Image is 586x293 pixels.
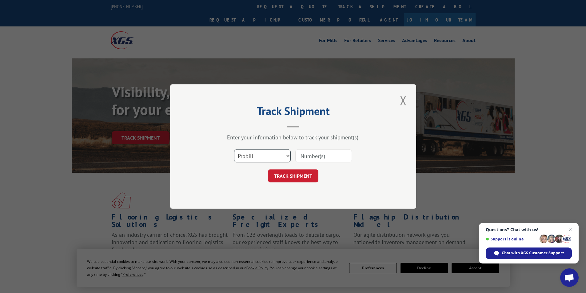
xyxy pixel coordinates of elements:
[560,268,579,287] a: Open chat
[268,169,318,182] button: TRACK SHIPMENT
[201,134,385,141] div: Enter your information below to track your shipment(s).
[486,237,537,241] span: Support is online
[398,92,409,109] button: Close modal
[502,250,564,256] span: Chat with XGS Customer Support
[295,149,352,162] input: Number(s)
[486,227,572,232] span: Questions? Chat with us!
[486,247,572,259] span: Chat with XGS Customer Support
[201,107,385,118] h2: Track Shipment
